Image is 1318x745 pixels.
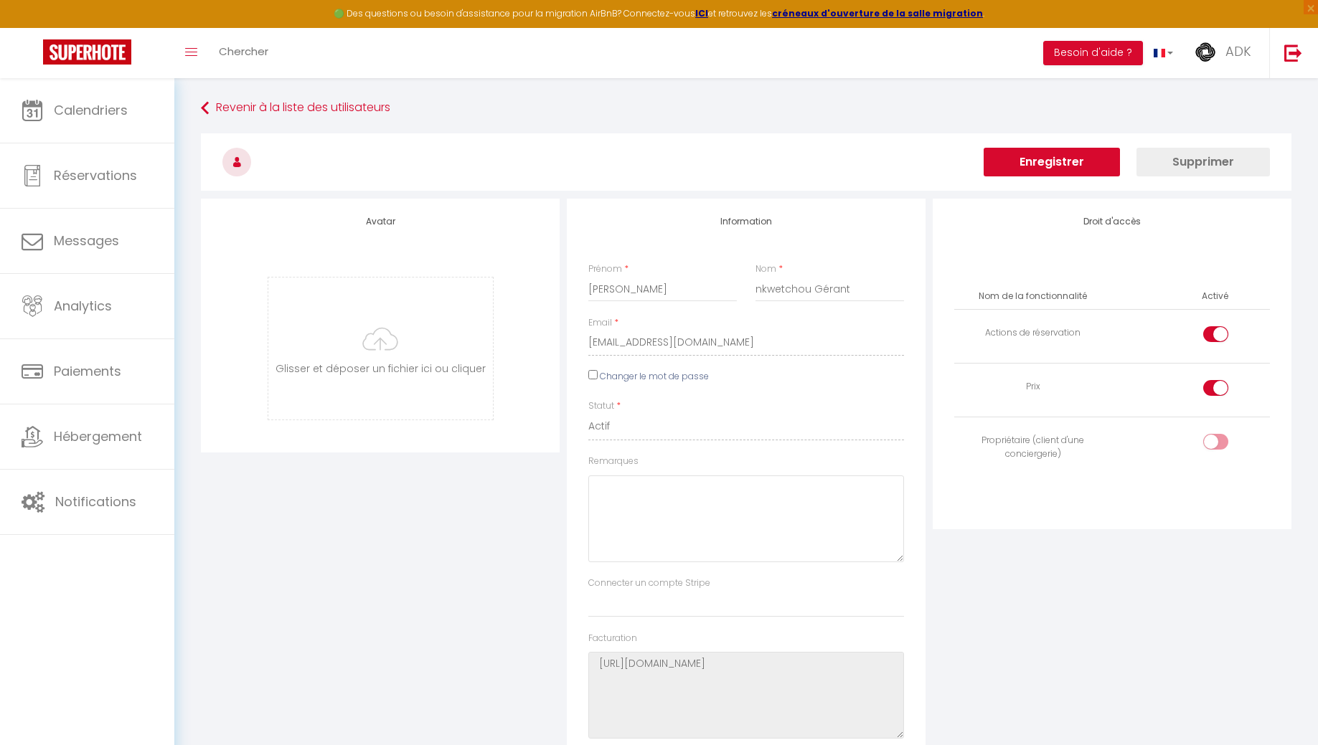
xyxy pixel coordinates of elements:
[201,95,1291,121] a: Revenir à la liste des utilisateurs
[1225,42,1251,60] span: ADK
[55,493,136,511] span: Notifications
[54,427,142,445] span: Hébergement
[588,399,614,413] label: Statut
[54,166,137,184] span: Réservations
[588,576,710,590] label: Connecter un compte Stripe
[1136,148,1270,176] button: Supprimer
[208,28,279,78] a: Chercher
[588,217,904,227] h4: Information
[960,380,1106,394] div: Prix
[1195,41,1216,63] img: ...
[54,232,119,250] span: Messages
[219,44,268,59] span: Chercher
[54,101,128,119] span: Calendriers
[984,148,1120,176] button: Enregistrer
[588,632,637,645] label: Facturation
[43,39,131,65] img: Super Booking
[960,326,1106,340] div: Actions de réservation
[1043,41,1143,65] button: Besoin d'aide ?
[588,455,639,468] label: Remarques
[54,297,112,315] span: Analytics
[1184,28,1269,78] a: ... ADK
[954,217,1270,227] h4: Droit d'accès
[1284,44,1302,62] img: logout
[588,262,622,276] label: Prénom
[954,284,1112,309] th: Nom de la fonctionnalité
[222,217,538,227] h4: Avatar
[600,370,709,384] label: Changer le mot de passe
[1196,284,1234,309] th: Activé
[695,7,708,19] a: ICI
[756,262,776,276] label: Nom
[772,7,983,19] a: créneaux d'ouverture de la salle migration
[54,362,121,380] span: Paiements
[588,316,612,330] label: Email
[960,434,1106,461] div: Propriétaire (client d'une conciergerie)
